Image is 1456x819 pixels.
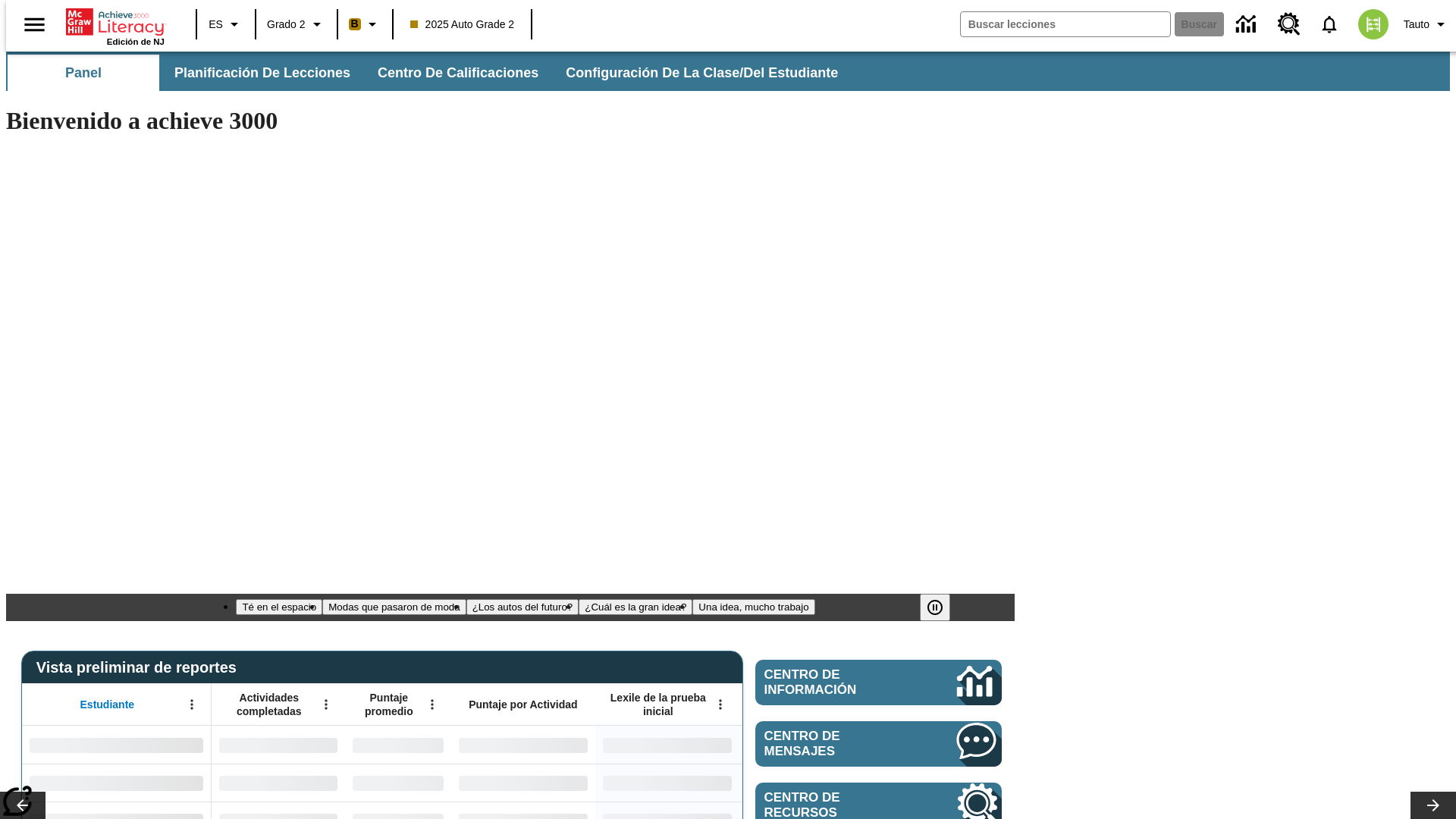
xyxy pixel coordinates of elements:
[1349,5,1398,44] button: Escoja un nuevo avatar
[764,729,912,759] span: Centro de mensajes
[8,55,159,91] button: Panel
[107,37,165,46] span: Edición de NJ
[162,55,362,91] button: Planificación de lecciones
[1404,17,1429,33] span: Tauto
[6,107,1015,135] h1: Bienvenido a achieve 3000
[366,55,551,91] button: Centro de calificaciones
[174,64,350,82] span: Planificación de lecciones
[378,64,538,82] span: Centro de calificaciones
[353,691,425,718] span: Puntaje promedio
[566,64,838,82] span: Configuración de la clase/del estudiante
[6,55,852,91] div: Subbarra de navegación
[961,12,1170,36] input: Buscar campo
[80,698,135,711] span: Estudiante
[212,764,345,802] div: Sin datos,
[66,7,165,37] a: Portada
[709,693,732,716] button: Abrir menú
[315,693,337,716] button: Abrir menú
[421,693,444,716] button: Abrir menú
[1358,9,1389,39] img: avatar image
[603,691,714,718] span: Lexile de la prueba inicial
[920,594,950,621] button: Pausar
[1269,4,1310,45] a: Centro de recursos, Se abrirá en una pestaña nueva.
[209,17,223,33] span: ES
[212,726,345,764] div: Sin datos,
[469,698,577,711] span: Puntaje por Actividad
[351,14,359,33] span: B
[1310,5,1349,44] a: Notificaciones
[66,5,165,46] div: Portada
[180,693,203,716] button: Abrir menú
[261,11,332,38] button: Grado: Grado 2, Elige un grado
[345,726,451,764] div: Sin datos,
[65,64,102,82] span: Panel
[1398,11,1456,38] button: Perfil/Configuración
[764,667,906,698] span: Centro de información
[6,52,1450,91] div: Subbarra de navegación
[267,17,306,33] span: Grado 2
[1227,4,1269,45] a: Centro de información
[410,17,515,33] span: 2025 Auto Grade 2
[236,599,322,615] button: Diapositiva 1 Té en el espacio
[202,11,250,38] button: Lenguaje: ES, Selecciona un idioma
[345,764,451,802] div: Sin datos,
[755,660,1002,705] a: Centro de información
[579,599,692,615] button: Diapositiva 4 ¿Cuál es la gran idea?
[920,594,965,621] div: Pausar
[755,721,1002,767] a: Centro de mensajes
[466,599,579,615] button: Diapositiva 3 ¿Los autos del futuro?
[36,659,244,676] span: Vista preliminar de reportes
[554,55,850,91] button: Configuración de la clase/del estudiante
[343,11,388,38] button: Boost El color de la clase es anaranjado claro. Cambiar el color de la clase.
[12,2,57,47] button: Abrir el menú lateral
[322,599,466,615] button: Diapositiva 2 Modas que pasaron de moda
[692,599,814,615] button: Diapositiva 5 Una idea, mucho trabajo
[219,691,319,718] span: Actividades completadas
[1410,792,1456,819] button: Carrusel de lecciones, seguir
